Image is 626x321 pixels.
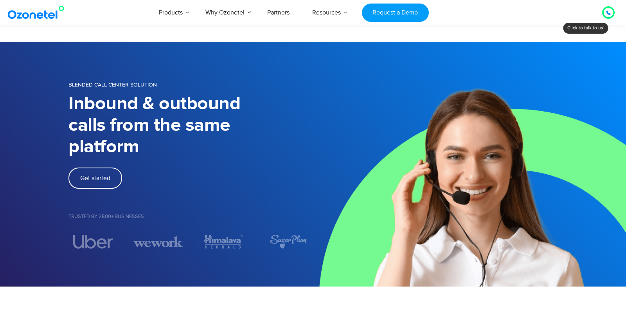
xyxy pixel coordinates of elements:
[68,168,122,189] a: Get started
[270,235,307,249] img: trusted7
[133,235,183,249] div: 2 / 5
[264,235,313,249] div: 4 / 5
[68,235,118,249] div: 1 / 5
[68,214,313,219] h5: Trusted by 2500+ Businesses
[68,81,157,88] span: BLENDED CALL CENTER SOLUTION
[68,235,313,249] div: Image Carousel
[73,235,113,249] img: trust2
[68,93,313,158] h1: Inbound & outbound calls from the same platform
[199,235,248,249] div: 3 / 5
[80,175,110,181] span: Get started
[203,235,243,249] img: trusted9
[133,235,183,249] img: trust5
[362,4,429,22] a: Request a Demo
